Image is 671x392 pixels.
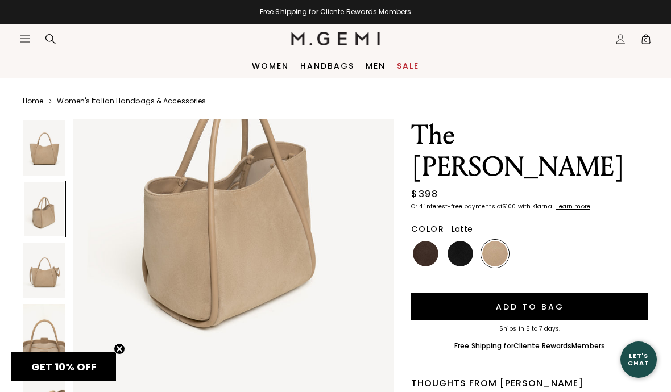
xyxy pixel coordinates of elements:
[23,120,65,176] img: The Ursula Tote
[411,293,648,320] button: Add to Bag
[513,341,572,351] a: Cliente Rewards
[57,97,206,106] a: Women's Italian Handbags & Accessories
[366,61,386,70] a: Men
[502,202,516,211] klarna-placement-style-amount: $100
[411,326,648,332] div: Ships in 5 to 7 days.
[556,202,590,211] klarna-placement-style-cta: Learn more
[411,202,502,211] klarna-placement-style-body: Or 4 interest-free payments of
[518,202,555,211] klarna-placement-style-body: with Klarna
[397,61,419,70] a: Sale
[114,343,125,355] button: Close teaser
[23,243,65,298] img: The Ursula Tote
[452,223,473,235] span: Latte
[411,187,438,201] div: $398
[640,36,652,47] span: 0
[252,61,289,70] a: Women
[413,241,438,266] img: Chocolate
[411,377,648,390] div: Thoughts from [PERSON_NAME]
[31,360,97,374] span: GET 10% OFF
[620,352,657,366] div: Let's Chat
[482,241,508,266] img: Latte
[291,32,380,45] img: M.Gemi
[411,224,445,233] h2: Color
[300,61,354,70] a: Handbags
[23,97,43,106] a: Home
[23,304,65,360] img: The Ursula Tote
[555,203,590,210] a: Learn more
[19,33,31,44] button: Open site menu
[411,119,648,183] h1: The [PERSON_NAME]
[11,352,116,381] div: GET 10% OFFClose teaser
[448,241,473,266] img: Black
[454,341,605,351] div: Free Shipping for Members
